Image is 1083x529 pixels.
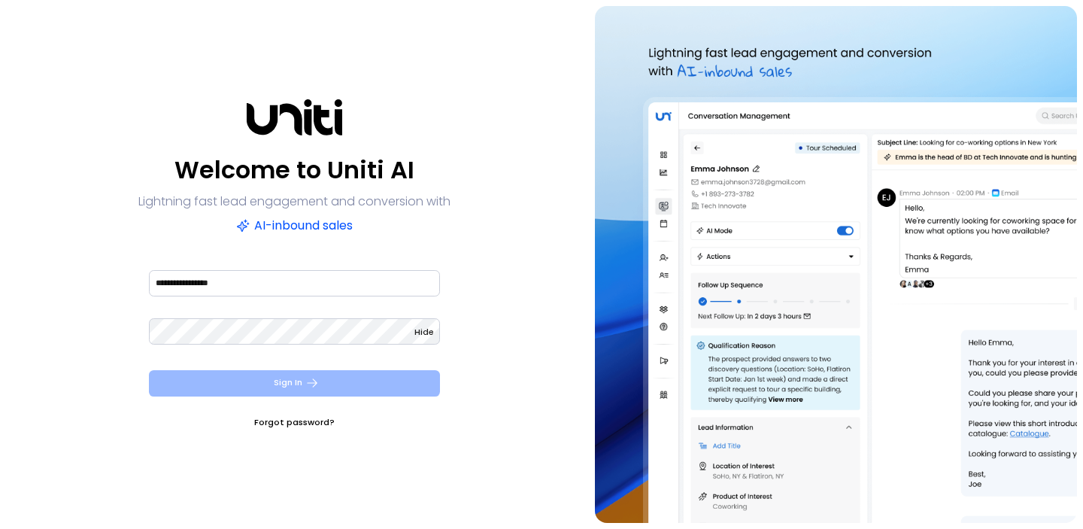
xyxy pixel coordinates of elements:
[138,191,450,212] p: Lightning fast lead engagement and conversion with
[174,152,414,188] p: Welcome to Uniti AI
[236,215,353,236] p: AI-inbound sales
[414,324,434,339] button: Hide
[595,6,1077,523] img: auth-hero.png
[149,370,440,397] button: Sign In
[414,326,434,338] span: Hide
[254,415,335,430] a: Forgot password?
